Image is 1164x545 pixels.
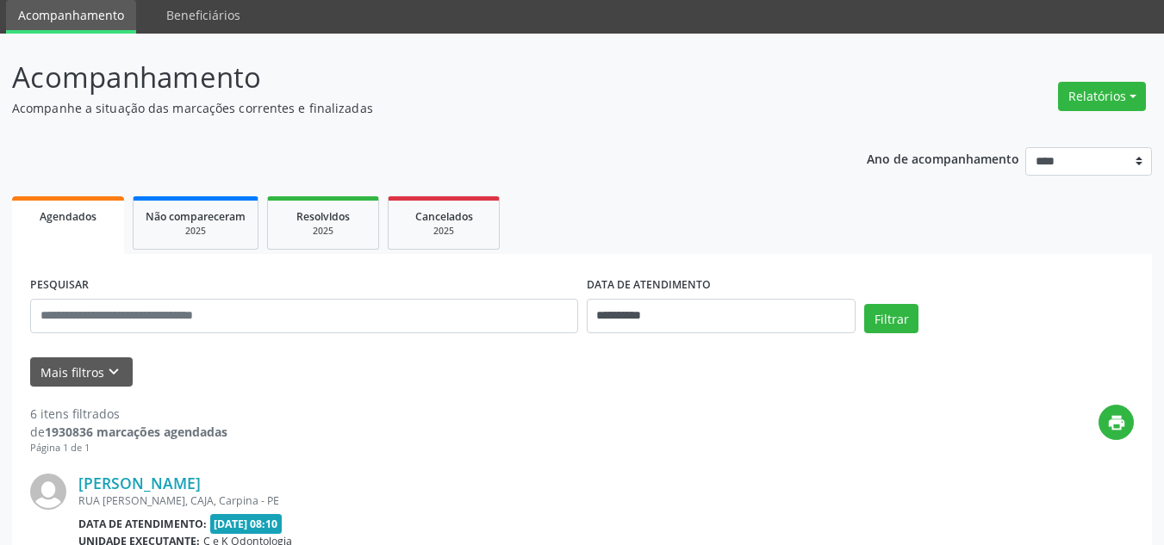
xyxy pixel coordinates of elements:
button: Relatórios [1058,82,1146,111]
span: Cancelados [415,209,473,224]
div: 2025 [401,225,487,238]
p: Acompanhe a situação das marcações correntes e finalizadas [12,99,810,117]
p: Acompanhamento [12,56,810,99]
i: print [1107,413,1126,432]
span: Resolvidos [296,209,350,224]
strong: 1930836 marcações agendadas [45,424,227,440]
label: DATA DE ATENDIMENTO [587,272,711,299]
label: PESQUISAR [30,272,89,299]
span: [DATE] 08:10 [210,514,283,534]
button: print [1099,405,1134,440]
div: Página 1 de 1 [30,441,227,455]
p: Ano de acompanhamento [867,147,1019,169]
div: 6 itens filtrados [30,405,227,423]
button: Mais filtroskeyboard_arrow_down [30,357,133,387]
a: [PERSON_NAME] [78,474,201,492]
button: Filtrar [864,304,918,333]
div: 2025 [280,225,366,238]
span: Agendados [40,209,96,224]
span: Não compareceram [146,209,246,224]
div: RUA [PERSON_NAME], CAJA, Carpina - PE [78,493,875,508]
div: 2025 [146,225,246,238]
b: Data de atendimento: [78,517,207,531]
i: keyboard_arrow_down [104,362,123,381]
img: img [30,474,66,510]
div: de [30,423,227,441]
